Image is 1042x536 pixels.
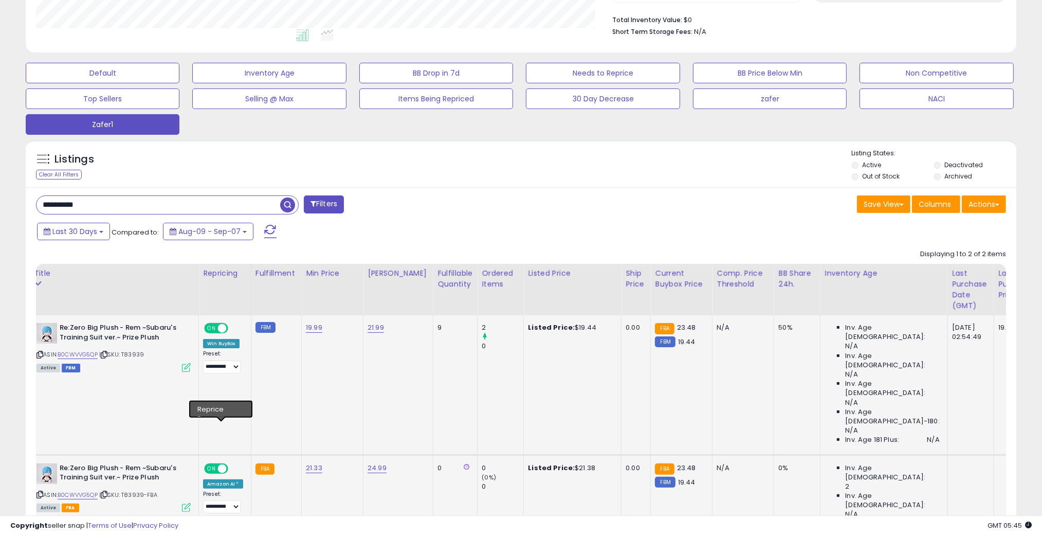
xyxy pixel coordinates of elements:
span: Inv. Age [DEMOGRAPHIC_DATA]: [845,379,939,398]
span: ON [205,464,218,473]
label: Archived [944,172,972,181]
span: N/A [845,398,857,407]
img: 31HbhmtDxAL._SL40_.jpg [36,323,57,344]
button: Items Being Repriced [359,88,513,109]
span: All listings currently available for purchase on Amazon [36,504,60,512]
div: Comp. Price Threshold [717,268,770,290]
span: 19.44 [678,337,696,347]
span: Compared to: [112,227,159,237]
span: N/A [845,510,857,519]
a: 21.33 [306,463,322,473]
div: Win BuyBox [203,339,240,348]
small: FBA [655,463,674,475]
button: Actions [962,195,1006,213]
button: Non Competitive [860,63,1013,83]
button: 30 Day Decrease [526,88,680,109]
div: ASIN: [36,463,191,511]
span: Inv. Age [DEMOGRAPHIC_DATA]-180: [845,407,939,426]
label: Deactivated [944,160,983,169]
div: Ship Price [626,268,646,290]
span: All listings currently available for purchase on Amazon [36,364,60,372]
div: 0 [437,463,469,473]
b: Listed Price: [528,463,575,473]
span: Aug-09 - Sep-07 [178,226,241,237]
span: Inv. Age [DEMOGRAPHIC_DATA]: [845,463,939,482]
button: Columns [912,195,960,213]
div: Title [34,268,194,279]
button: NACI [860,88,1013,109]
div: 19.44 [998,323,1032,332]
button: BB Drop in 7d [359,63,513,83]
button: Last 30 Days [37,223,110,240]
span: Inv. Age [DEMOGRAPHIC_DATA]: [845,323,939,342]
small: FBM [255,322,276,333]
b: Total Inventory Value: [612,15,682,24]
div: 0.00 [626,463,643,473]
button: Selling @ Max [192,88,346,109]
div: [PERSON_NAME] [368,268,429,279]
div: Inventory Age [825,268,943,279]
div: ASIN: [36,323,191,371]
span: N/A [845,342,857,351]
a: Privacy Policy [133,521,178,530]
div: 0.00 [626,323,643,332]
div: Last Purchase Date (GMT) [952,268,990,311]
span: OFF [227,324,243,333]
button: Top Sellers [26,88,179,109]
div: $19.44 [528,323,613,332]
p: Listing States: [852,149,1016,158]
a: 21.99 [368,323,384,333]
button: Zafer1 [26,114,179,135]
div: Displaying 1 to 2 of 2 items [920,249,1006,259]
span: Inv. Age [DEMOGRAPHIC_DATA]: [845,351,939,370]
div: [DATE] 02:54:49 [952,323,986,342]
div: Clear All Filters [36,170,82,180]
div: 0 [482,482,523,491]
a: B0CWVVG5QP [58,491,98,499]
span: N/A [845,426,857,435]
button: BB Price Below Min [693,63,847,83]
b: Short Term Storage Fees: [612,27,692,36]
small: FBA [255,463,275,475]
div: Listed Price [528,268,617,279]
label: Active [863,160,882,169]
b: Re:Zero Big Plush - Rem ~Subaru's Training Suit ver.~ Prize Plush [60,323,185,345]
span: 2 [845,482,849,491]
small: FBM [655,477,675,488]
button: Filters [304,195,344,213]
small: (0%) [482,473,496,481]
span: | SKU: T83939 [99,350,144,359]
div: BB Share 24h. [778,268,816,290]
button: Default [26,63,179,83]
div: Amazon AI * [203,479,243,489]
span: FBA [62,504,79,512]
small: FBM [655,336,675,347]
div: Preset: [203,350,243,373]
span: 23.48 [677,463,696,473]
button: Inventory Age [192,63,346,83]
div: N/A [717,463,766,473]
div: 0 [482,463,523,473]
span: ON [205,324,218,333]
small: FBA [655,323,674,334]
button: Save View [857,195,910,213]
div: 0 [482,342,523,351]
span: 2025-10-9 05:45 GMT [988,521,1032,530]
button: Aug-09 - Sep-07 [163,223,253,240]
div: 50% [778,323,812,332]
div: 2 [482,323,523,332]
div: Last Purchase Price [998,268,1036,300]
b: Listed Price: [528,323,575,332]
div: $21.38 [528,463,613,473]
button: Needs to Reprice [526,63,680,83]
a: Terms of Use [88,521,132,530]
a: 19.99 [306,323,322,333]
span: Inv. Age 181 Plus: [845,435,899,444]
a: 24.99 [368,463,387,473]
div: Ordered Items [482,268,519,290]
div: Current Buybox Price [655,268,708,290]
a: B0CWVVG5QP [58,350,98,359]
span: OFF [227,464,243,473]
b: Re:Zero Big Plush - Rem ~Subaru's Training Suit ver.~ Prize Plush [60,463,185,485]
span: | SKU: T83939-FBA [99,491,157,499]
